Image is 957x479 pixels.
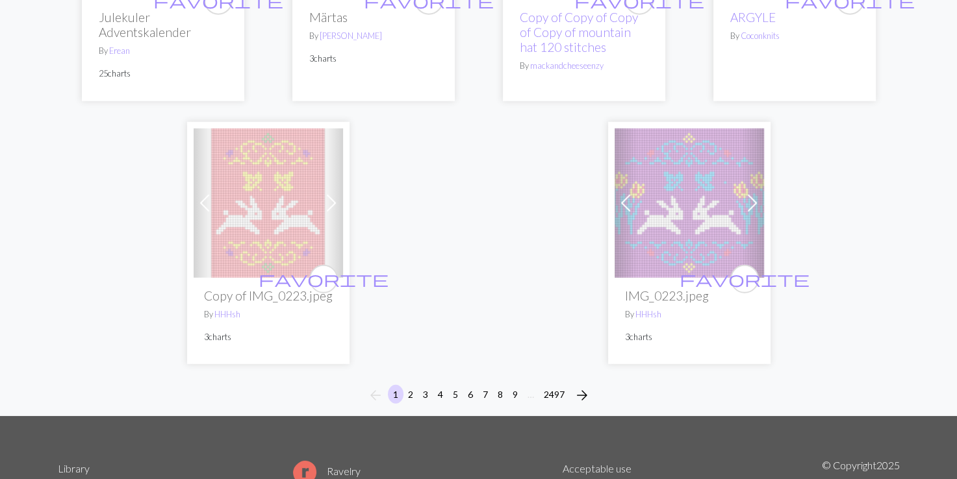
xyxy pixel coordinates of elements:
[569,385,595,406] button: Next
[507,385,523,404] button: 9
[214,309,240,319] a: HHHsh
[204,331,333,343] p: 3 charts
[58,462,90,474] a: Library
[730,10,776,25] a: ARGYLE
[680,266,810,292] i: favourite
[530,60,604,71] a: mackandcheeseenzy
[309,10,438,25] h2: Märtas
[204,308,333,321] p: By
[520,60,648,72] p: By
[194,195,343,208] a: IMG_0223.jpeg
[418,385,433,404] button: 3
[635,309,661,319] a: HHHsh
[574,387,590,403] i: Next
[309,53,438,65] p: 3 charts
[99,45,227,57] p: By
[625,288,754,303] h2: IMG_0223.jpeg
[478,385,493,404] button: 7
[680,269,810,289] span: favorite
[741,31,780,41] a: Coconknits
[204,288,333,303] h2: Copy of IMG_0223.jpeg
[194,129,343,278] img: IMG_0223.jpeg
[563,462,632,474] a: Acceptable use
[463,385,478,404] button: 6
[448,385,463,404] button: 5
[363,385,595,406] nav: Page navigation
[388,385,403,404] button: 1
[309,30,438,42] p: By
[99,68,227,80] p: 25 charts
[259,269,389,289] span: favorite
[320,31,382,41] a: [PERSON_NAME]
[492,385,508,404] button: 8
[293,465,361,477] a: Ravelry
[574,386,590,404] span: arrow_forward
[730,265,759,293] button: favourite
[625,308,754,321] p: By
[259,266,389,292] i: favourite
[520,10,638,55] a: Copy of Copy of Copy of Copy of mountain hat 120 stitches
[109,45,130,56] a: Erean
[625,331,754,343] p: 3 charts
[433,385,448,404] button: 4
[730,30,859,42] p: By
[99,10,227,40] h2: Julekuler Adventskalender
[615,129,764,278] img: IMG_0223.jpeg
[309,265,338,293] button: favourite
[403,385,418,404] button: 2
[615,195,764,208] a: IMG_0223.jpeg
[539,385,570,404] button: 2497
